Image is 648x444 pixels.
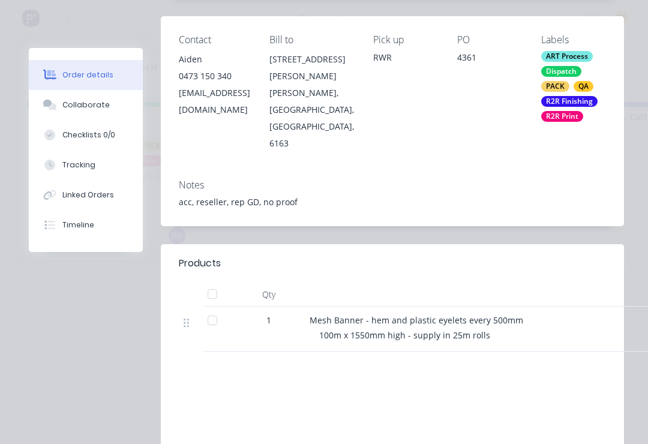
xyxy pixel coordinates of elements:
[541,34,606,46] div: Labels
[266,314,271,326] span: 1
[29,210,143,240] button: Timeline
[541,81,569,92] div: PACK
[179,51,250,118] div: Aiden0473 150 340[EMAIL_ADDRESS][DOMAIN_NAME]
[269,51,354,152] div: [STREET_ADDRESS][PERSON_NAME][PERSON_NAME], [GEOGRAPHIC_DATA], [GEOGRAPHIC_DATA], 6163
[269,51,354,85] div: [STREET_ADDRESS][PERSON_NAME]
[29,180,143,210] button: Linked Orders
[29,150,143,180] button: Tracking
[269,85,354,152] div: [PERSON_NAME], [GEOGRAPHIC_DATA], [GEOGRAPHIC_DATA], 6163
[373,34,438,46] div: Pick up
[62,160,95,170] div: Tracking
[541,66,581,77] div: Dispatch
[574,81,593,92] div: QA
[541,96,598,107] div: R2R Finishing
[233,283,305,307] div: Qty
[179,68,250,85] div: 0473 150 340
[269,34,354,46] div: Bill to
[62,220,94,230] div: Timeline
[373,51,438,64] div: RWR
[179,85,250,118] div: [EMAIL_ADDRESS][DOMAIN_NAME]
[541,51,593,62] div: ART Process
[62,130,115,140] div: Checklists 0/0
[179,51,250,68] div: Aiden
[541,111,583,122] div: R2R Print
[179,196,606,208] div: acc, reseller, rep GD, no proof
[29,60,143,90] button: Order details
[179,179,606,191] div: Notes
[62,100,110,110] div: Collaborate
[62,70,113,80] div: Order details
[457,34,522,46] div: PO
[179,256,221,271] div: Products
[179,34,250,46] div: Contact
[457,51,522,68] div: 4361
[319,329,490,341] span: 100m x 1550mm high - supply in 25m rolls
[62,190,114,200] div: Linked Orders
[29,90,143,120] button: Collaborate
[310,314,523,326] span: Mesh Banner - hem and plastic eyelets every 500mm
[29,120,143,150] button: Checklists 0/0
